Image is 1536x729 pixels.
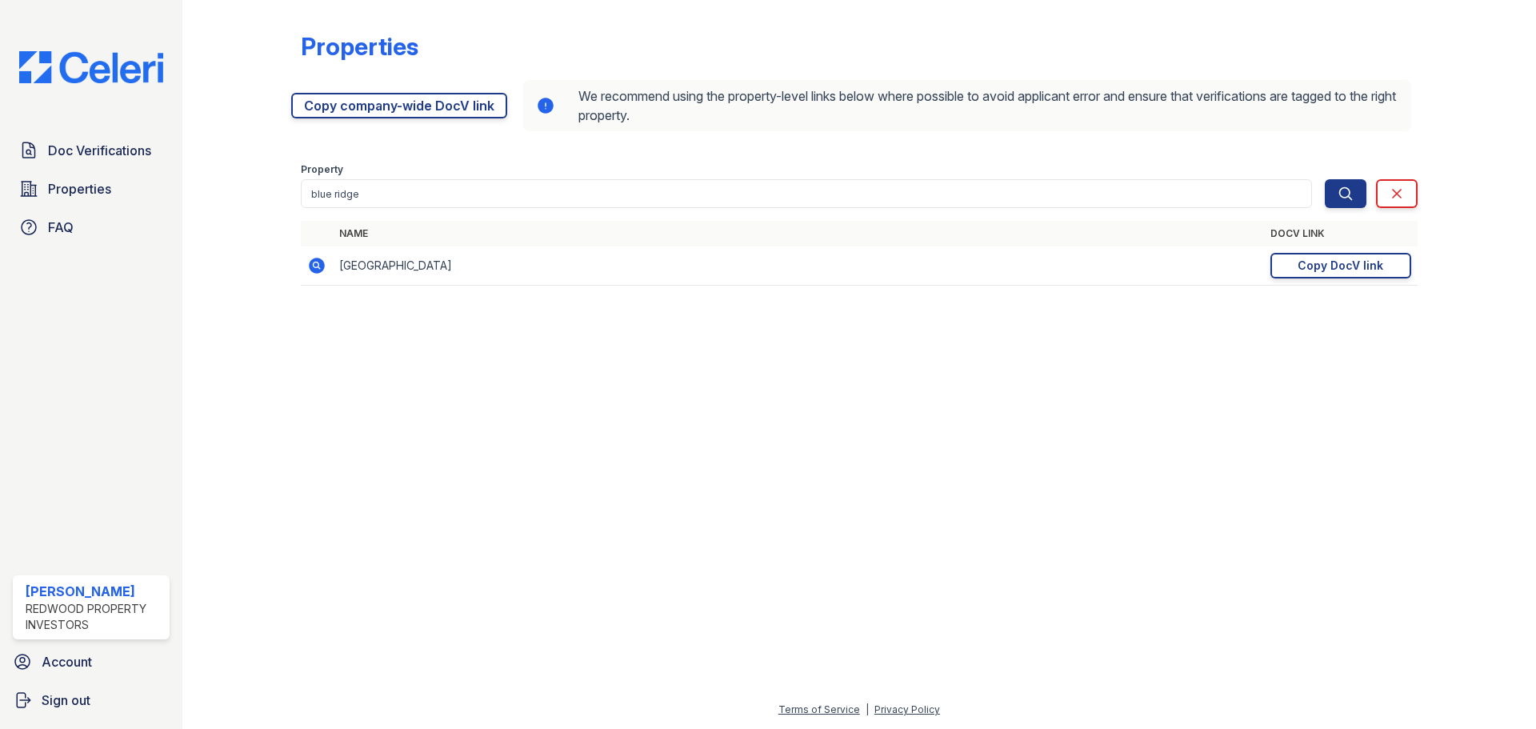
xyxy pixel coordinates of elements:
[1270,253,1411,278] a: Copy DocV link
[874,703,940,715] a: Privacy Policy
[42,652,92,671] span: Account
[778,703,860,715] a: Terms of Service
[866,703,869,715] div: |
[42,691,90,710] span: Sign out
[6,646,176,678] a: Account
[48,141,151,160] span: Doc Verifications
[1298,258,1383,274] div: Copy DocV link
[333,221,1264,246] th: Name
[13,173,170,205] a: Properties
[1264,221,1418,246] th: DocV Link
[301,179,1312,208] input: Search by property name or address
[48,218,74,237] span: FAQ
[301,32,418,61] div: Properties
[6,51,176,83] img: CE_Logo_Blue-a8612792a0a2168367f1c8372b55b34899dd931a85d93a1a3d3e32e68fde9ad4.png
[13,211,170,243] a: FAQ
[48,179,111,198] span: Properties
[26,582,163,601] div: [PERSON_NAME]
[333,246,1264,286] td: [GEOGRAPHIC_DATA]
[26,601,163,633] div: Redwood Property Investors
[6,684,176,716] a: Sign out
[301,163,343,176] label: Property
[291,93,507,118] a: Copy company-wide DocV link
[523,80,1411,131] div: We recommend using the property-level links below where possible to avoid applicant error and ens...
[13,134,170,166] a: Doc Verifications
